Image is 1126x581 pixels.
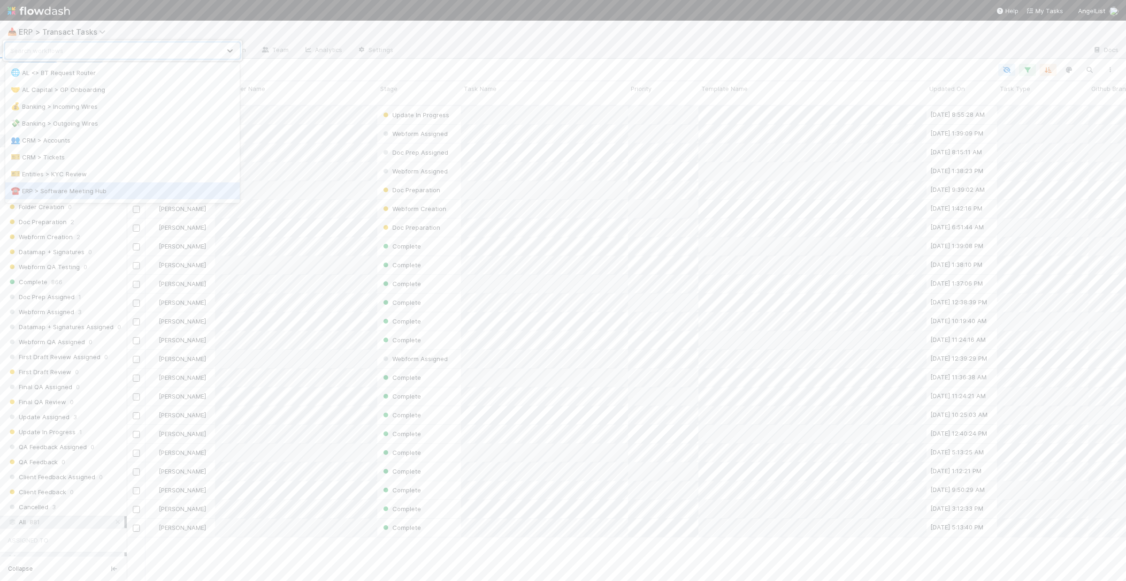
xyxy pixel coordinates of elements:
[11,186,234,196] div: ERP > Software Meeting Hub
[11,119,234,128] div: Banking > Outgoing Wires
[11,136,234,145] div: CRM > Accounts
[11,187,20,195] span: ☎️
[11,153,20,161] span: 🎫
[11,102,20,110] span: 💰
[11,169,234,179] div: Entities > KYC Review
[11,68,20,76] span: 🌐
[11,152,234,162] div: CRM > Tickets
[11,85,234,94] div: AL Capital > GP Onboarding
[11,102,234,111] div: Banking > Incoming Wires
[11,119,20,127] span: 💸
[11,170,20,178] span: 🎫
[10,46,63,55] div: Search workflows
[11,68,234,77] div: AL <> BT Request Router
[11,136,20,144] span: 👥
[11,85,20,93] span: 🤝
